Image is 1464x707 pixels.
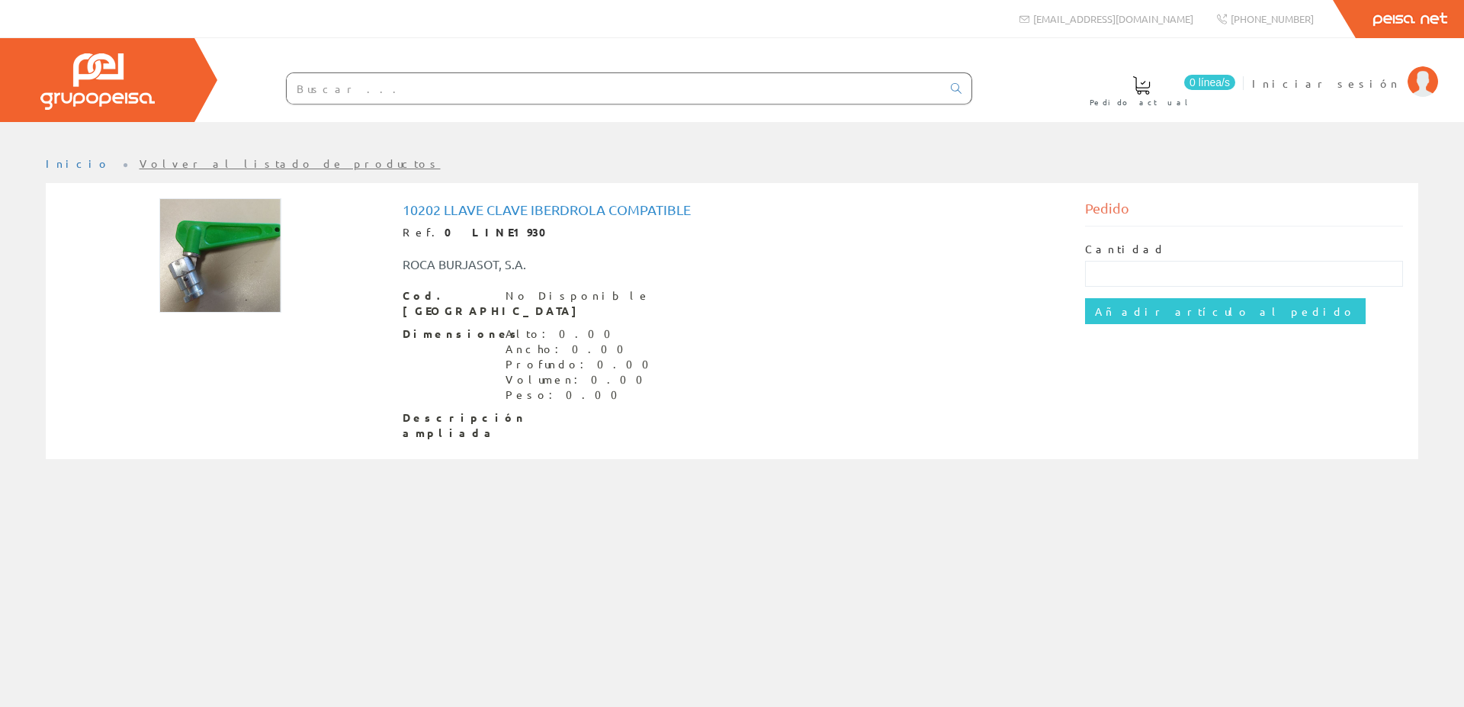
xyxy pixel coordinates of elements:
span: Descripción ampliada [403,410,494,441]
div: Pedido [1085,198,1404,227]
span: Iniciar sesión [1252,76,1400,91]
div: ROCA BURJASOT, S.A. [391,255,789,273]
strong: 0 LINE1930 [445,225,557,239]
h1: 10202 Llave Clave Iberdrola Compatible [403,202,1062,217]
div: Ref. [403,225,1062,240]
img: Grupo Peisa [40,53,155,110]
a: Inicio [46,156,111,170]
input: Buscar ... [287,73,942,104]
span: Cod. [GEOGRAPHIC_DATA] [403,288,494,319]
div: Alto: 0.00 [506,326,658,342]
a: Iniciar sesión [1252,63,1438,78]
span: 0 línea/s [1184,75,1235,90]
img: Foto artículo 10202 Llave Clave Iberdrola Compatible (160.40925266904x150) [159,198,281,313]
input: Añadir artículo al pedido [1085,298,1366,324]
div: Profundo: 0.00 [506,357,658,372]
div: Volumen: 0.00 [506,372,658,387]
div: Peso: 0.00 [506,387,658,403]
span: [EMAIL_ADDRESS][DOMAIN_NAME] [1033,12,1193,25]
span: Pedido actual [1090,95,1193,110]
div: No Disponible [506,288,650,304]
span: Dimensiones [403,326,494,342]
label: Cantidad [1085,242,1166,257]
span: [PHONE_NUMBER] [1231,12,1314,25]
div: Ancho: 0.00 [506,342,658,357]
a: Volver al listado de productos [140,156,441,170]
